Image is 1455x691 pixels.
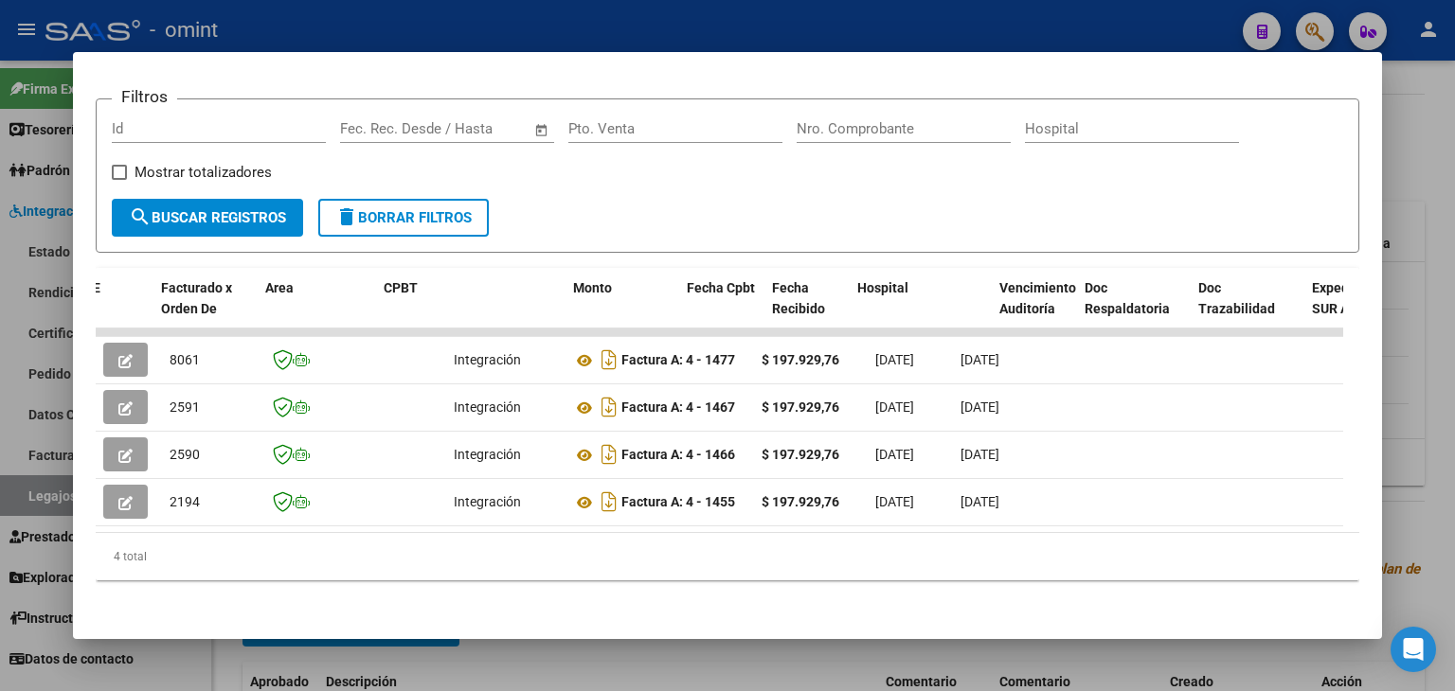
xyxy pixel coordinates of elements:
i: Descargar documento [597,439,621,470]
span: 2591 [170,399,200,415]
strong: $ 197.929,76 [762,447,839,462]
button: Borrar Filtros [318,199,489,237]
div: Open Intercom Messenger [1391,627,1436,672]
span: Integración [454,399,521,415]
mat-icon: delete [335,205,358,228]
datatable-header-cell: CPBT [376,268,566,351]
button: Buscar Registros [112,199,303,237]
i: Descargar documento [597,487,621,517]
span: Hospital [857,280,908,295]
span: Fecha Cpbt [687,280,755,295]
span: [DATE] [875,447,914,462]
strong: Factura A: 4 - 1455 [621,495,735,510]
span: Integración [454,352,521,367]
strong: Factura A: 4 - 1477 [621,353,735,368]
input: End date [419,120,511,137]
span: Doc Respaldatoria [1085,280,1170,317]
datatable-header-cell: CAE [68,268,153,351]
span: [DATE] [961,399,999,415]
strong: $ 197.929,76 [762,494,839,509]
input: Start date [340,120,402,137]
datatable-header-cell: Vencimiento Auditoría [992,268,1077,351]
i: Descargar documento [597,392,621,422]
datatable-header-cell: Area [258,268,376,351]
span: Facturado x Orden De [161,280,232,317]
div: 4 total [96,533,1359,580]
strong: Factura A: 4 - 1467 [621,400,735,416]
strong: $ 197.929,76 [762,399,839,415]
span: 2590 [170,447,200,462]
span: 8061 [170,352,200,367]
span: [DATE] [875,352,914,367]
span: Integración [454,447,521,462]
span: Fecha Recibido [772,280,825,317]
button: Open calendar [530,119,552,141]
span: CAE [76,280,100,295]
span: Vencimiento Auditoría [999,280,1076,317]
span: Area [265,280,294,295]
span: CPBT [384,280,418,295]
span: Doc Trazabilidad [1198,280,1275,317]
mat-icon: search [129,205,152,228]
datatable-header-cell: Hospital [850,268,992,351]
datatable-header-cell: Fecha Recibido [764,268,850,351]
span: [DATE] [961,352,999,367]
span: [DATE] [875,494,914,509]
span: [DATE] [961,447,999,462]
span: Borrar Filtros [335,209,472,226]
datatable-header-cell: Fecha Cpbt [679,268,764,351]
datatable-header-cell: Monto [566,268,679,351]
strong: Factura A: 4 - 1466 [621,448,735,463]
span: Integración [454,494,521,509]
h3: Filtros [112,84,177,109]
i: Descargar documento [597,345,621,375]
span: Expediente SUR Asociado [1312,280,1396,317]
datatable-header-cell: Doc Trazabilidad [1191,268,1304,351]
datatable-header-cell: Facturado x Orden De [153,268,258,351]
span: 2194 [170,494,200,509]
span: [DATE] [875,399,914,415]
span: [DATE] [961,494,999,509]
datatable-header-cell: Doc Respaldatoria [1077,268,1191,351]
strong: $ 197.929,76 [762,352,839,367]
datatable-header-cell: Expediente SUR Asociado [1304,268,1409,351]
span: Buscar Registros [129,209,286,226]
span: Mostrar totalizadores [135,161,272,184]
span: Monto [573,280,612,295]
